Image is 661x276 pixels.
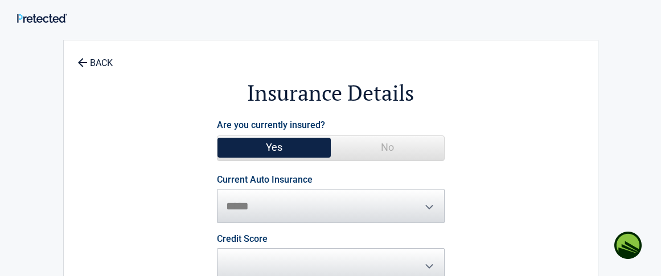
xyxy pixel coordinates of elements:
label: Current Auto Insurance [217,175,313,184]
span: Yes [217,136,331,159]
span: No [331,136,444,159]
label: Credit Score [217,234,268,244]
h2: Insurance Details [126,79,535,108]
label: Are you currently insured? [217,117,325,133]
a: BACK [75,48,115,68]
img: Main Logo [17,14,67,23]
